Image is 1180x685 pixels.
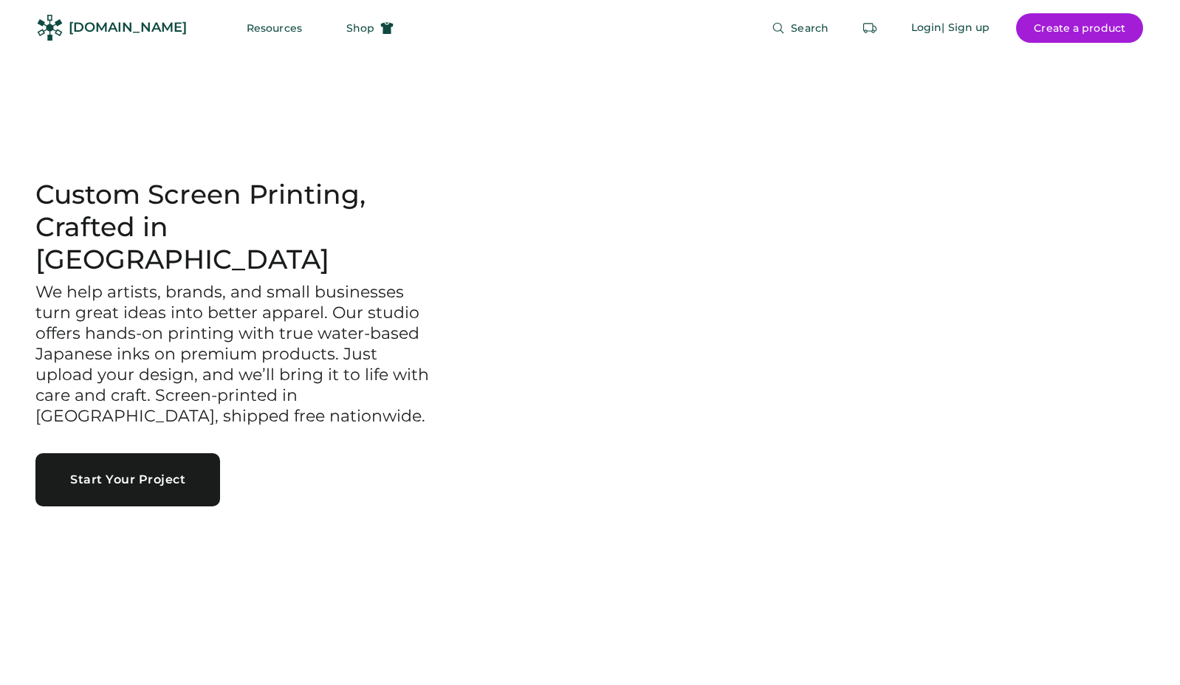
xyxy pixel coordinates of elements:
button: Search [754,13,846,43]
h3: We help artists, brands, and small businesses turn great ideas into better apparel. Our studio of... [35,282,434,427]
button: Shop [329,13,411,43]
img: Rendered Logo - Screens [37,15,63,41]
span: Search [791,23,829,33]
button: Retrieve an order [855,13,885,43]
div: Login [911,21,942,35]
h1: Custom Screen Printing, Crafted in [GEOGRAPHIC_DATA] [35,179,436,276]
span: Shop [346,23,374,33]
button: Create a product [1016,13,1143,43]
button: Resources [229,13,320,43]
div: | Sign up [941,21,989,35]
button: Start Your Project [35,453,220,506]
div: [DOMAIN_NAME] [69,18,187,37]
